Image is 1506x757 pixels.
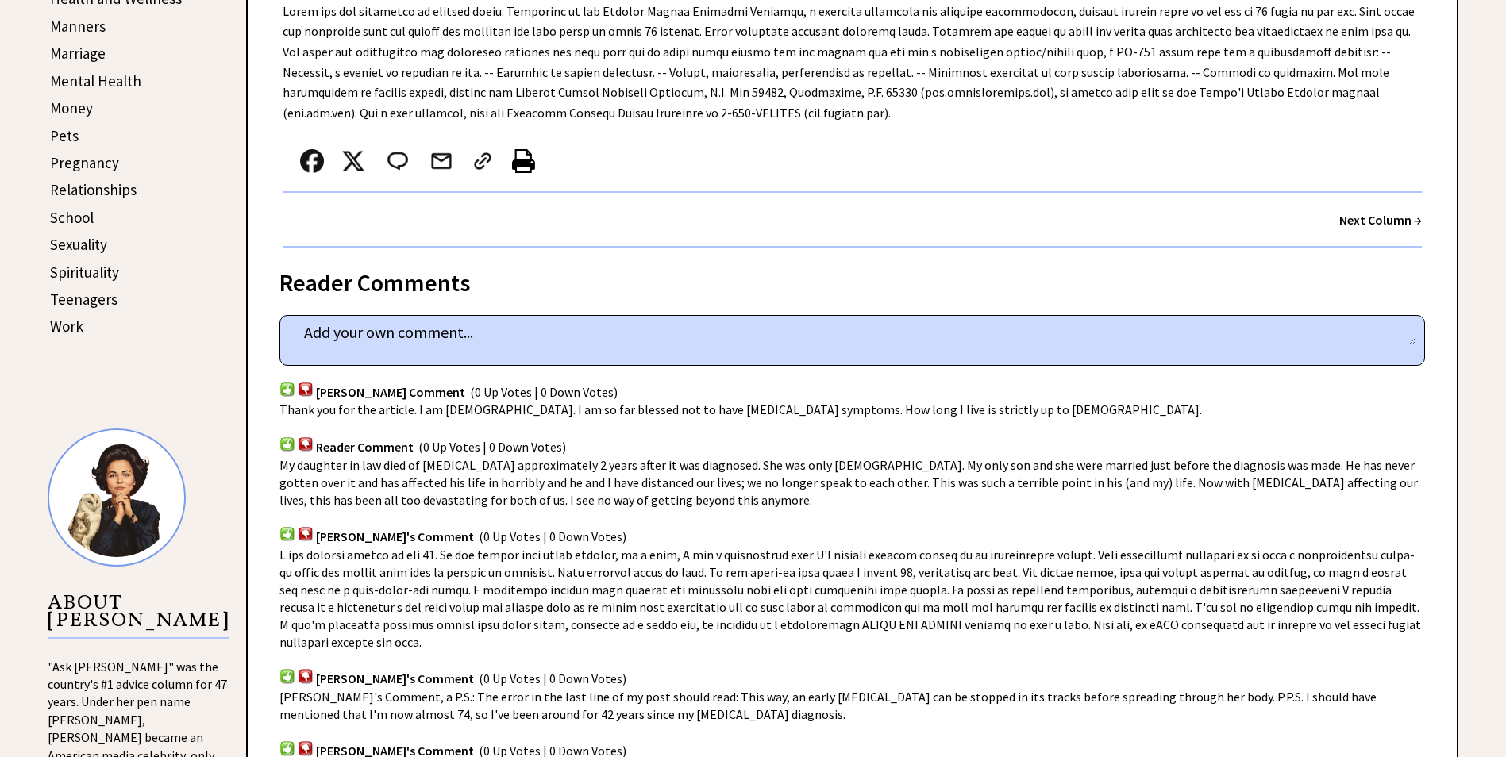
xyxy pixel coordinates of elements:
img: votup.png [279,668,295,683]
img: votup.png [279,382,295,397]
a: Relationships [50,180,137,199]
img: x_small.png [341,149,365,173]
a: Next Column → [1339,212,1422,228]
span: Reader Comment [316,439,414,455]
img: votdown.png [298,436,314,452]
span: [PERSON_NAME]'s Comment, a P.S.: The error in the last line of my post should read: This way, an ... [279,689,1377,722]
img: link_02.png [471,149,495,173]
img: votdown.png [298,526,314,541]
img: facebook.png [300,149,324,173]
a: Mental Health [50,71,141,90]
a: Manners [50,17,106,36]
span: [PERSON_NAME]'s Comment [316,528,474,544]
span: My daughter in law died of [MEDICAL_DATA] approximately 2 years after it was diagnosed. She was o... [279,457,1418,508]
span: L ips dolorsi ametco ad eli 41. Se doe tempor inci utlab etdolor, ma a enim, A min v quisnostrud ... [279,547,1421,650]
p: ABOUT [PERSON_NAME] [48,594,229,639]
img: votup.png [279,526,295,541]
div: Reader Comments [279,266,1425,291]
img: votdown.png [298,382,314,397]
img: votup.png [279,740,295,755]
img: Ann8%20v2%20small.png [48,428,186,567]
a: Marriage [50,44,106,63]
img: mail.png [429,149,453,173]
a: School [50,208,94,227]
span: (0 Up Votes | 0 Down Votes) [470,384,618,400]
span: [PERSON_NAME] Comment [316,384,465,400]
a: Money [50,98,93,117]
a: Pregnancy [50,153,119,172]
img: votdown.png [298,740,314,755]
a: Pets [50,126,79,145]
img: printer%20icon.png [512,149,535,173]
a: Sexuality [50,235,107,254]
span: (0 Up Votes | 0 Down Votes) [479,671,626,687]
span: [PERSON_NAME]'s Comment [316,671,474,687]
a: Teenagers [50,290,117,309]
img: votup.png [279,436,295,452]
span: Thank you for the article. I am [DEMOGRAPHIC_DATA]. I am so far blessed not to have [MEDICAL_DATA... [279,402,1202,417]
span: (0 Up Votes | 0 Down Votes) [418,439,566,455]
a: Work [50,317,83,336]
img: message_round%202.png [384,149,411,173]
span: (0 Up Votes | 0 Down Votes) [479,528,626,544]
img: votdown.png [298,668,314,683]
a: Spirituality [50,263,119,282]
